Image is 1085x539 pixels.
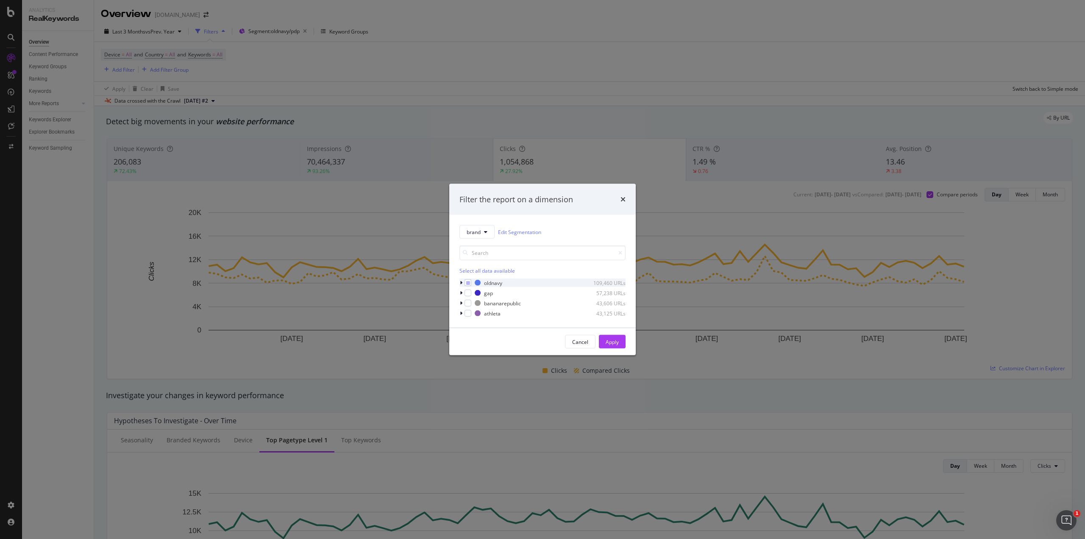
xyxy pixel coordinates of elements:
[584,299,626,307] div: 43,606 URLs
[584,310,626,317] div: 43,125 URLs
[459,194,573,205] div: Filter the report on a dimension
[584,279,626,286] div: 109,460 URLs
[1074,510,1080,517] span: 1
[449,184,636,355] div: modal
[484,279,502,286] div: oldnavy
[565,335,595,349] button: Cancel
[484,299,521,307] div: bananarepublic
[498,227,541,236] a: Edit Segmentation
[459,246,626,260] input: Search
[599,335,626,349] button: Apply
[484,289,493,296] div: gap
[572,338,588,345] div: Cancel
[1056,510,1077,531] iframe: Intercom live chat
[459,267,626,274] div: Select all data available
[584,289,626,296] div: 57,238 URLs
[620,194,626,205] div: times
[606,338,619,345] div: Apply
[467,228,481,235] span: brand
[484,310,501,317] div: athleta
[459,225,495,239] button: brand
